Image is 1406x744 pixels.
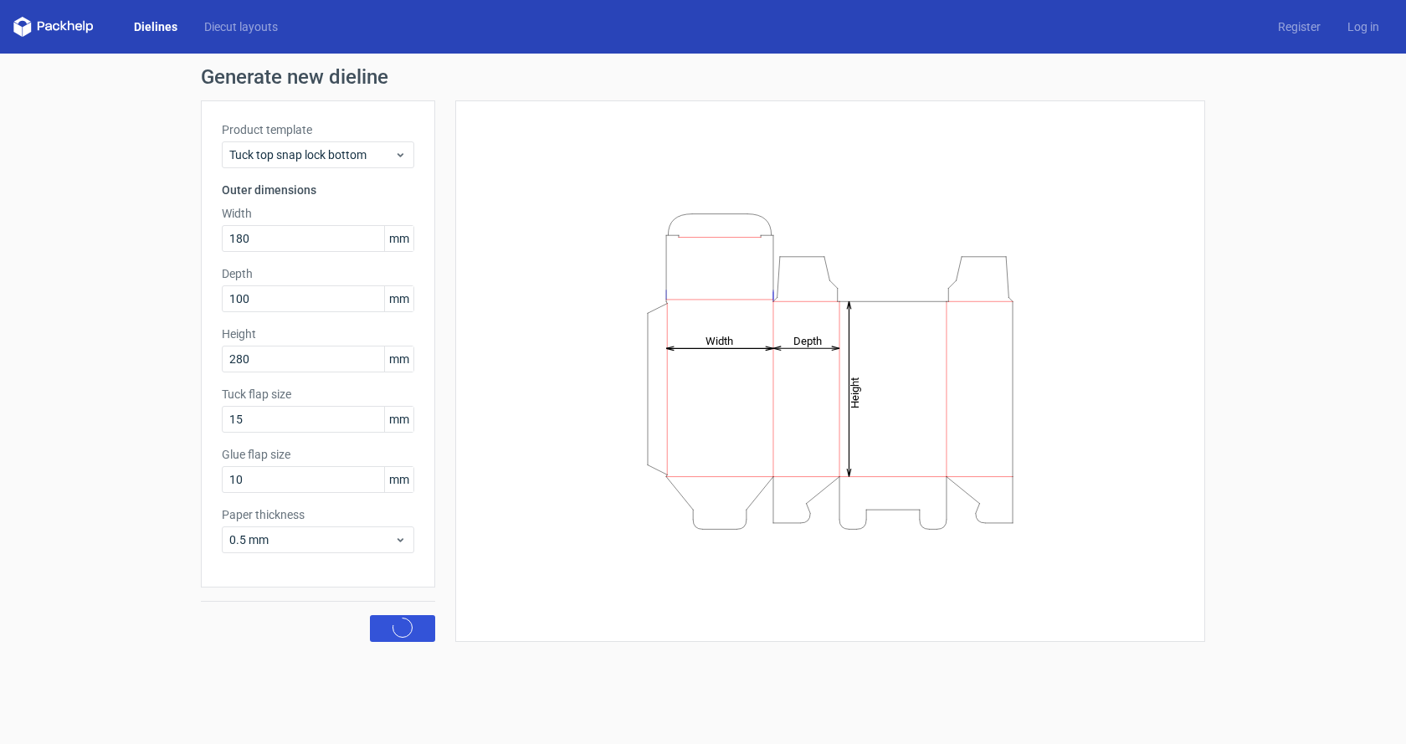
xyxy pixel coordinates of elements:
[1334,18,1393,35] a: Log in
[384,226,413,251] span: mm
[384,286,413,311] span: mm
[384,407,413,432] span: mm
[222,265,414,282] label: Depth
[1265,18,1334,35] a: Register
[222,205,414,222] label: Width
[384,467,413,492] span: mm
[793,334,822,346] tspan: Depth
[121,18,191,35] a: Dielines
[849,377,861,408] tspan: Height
[222,386,414,403] label: Tuck flap size
[706,334,733,346] tspan: Width
[222,182,414,198] h3: Outer dimensions
[191,18,291,35] a: Diecut layouts
[229,531,394,548] span: 0.5 mm
[222,446,414,463] label: Glue flap size
[201,67,1205,87] h1: Generate new dieline
[222,121,414,138] label: Product template
[229,146,394,163] span: Tuck top snap lock bottom
[222,506,414,523] label: Paper thickness
[384,346,413,372] span: mm
[222,326,414,342] label: Height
